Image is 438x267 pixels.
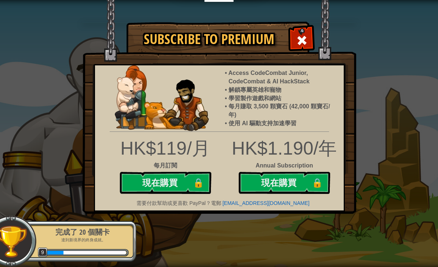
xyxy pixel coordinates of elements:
[229,69,336,86] li: Access CodeCombat Junior, CodeCombat & AI HackStack
[115,65,209,131] img: anya-and-nando-pet.webp
[36,237,129,243] p: 達到新境界的終身成就。
[229,94,336,103] li: 學習製作遊戲和網站
[90,162,349,170] div: Annual Subscription
[120,172,211,194] button: 現在購買🔒
[229,119,336,128] li: 使用 AI 驅動支持加速學習
[90,136,349,162] div: HK$1.190/年
[38,248,48,257] span: 9
[136,200,221,206] span: 需要付款幫助或更喜歡 PayPal？電郵
[222,200,309,206] a: [EMAIL_ADDRESS][DOMAIN_NAME]
[117,136,214,162] div: HK$119/月
[117,162,214,170] div: 每月訂閱
[229,102,336,119] li: 每月賺取 3,500 顆寶石 (42,000 顆寶石/年)
[36,227,129,237] div: 完成了 20 個關卡
[238,172,330,194] button: 現在購買🔒
[134,32,284,47] h1: Subscribe to Premium
[229,86,336,94] li: 解鎖專屬英雄和寵物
